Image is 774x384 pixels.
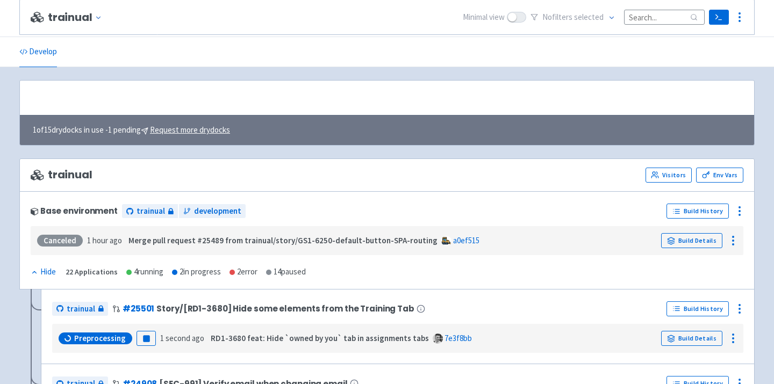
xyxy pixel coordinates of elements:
span: development [194,205,241,218]
a: Terminal [709,10,729,25]
a: #25501 [123,303,154,314]
span: No filter s [542,11,604,24]
span: trainual [137,205,165,218]
a: development [179,204,246,219]
a: Visitors [646,168,692,183]
span: selected [574,12,604,22]
span: Minimal view [463,11,505,24]
div: 4 running [126,266,163,278]
u: Request more drydocks [150,125,230,135]
input: Search... [624,10,705,24]
span: Story/[RD1-3680] Hide some elements from the Training Tab [156,304,414,313]
span: trainual [67,303,95,315]
div: 2 error [230,266,257,278]
time: 1 second ago [160,333,204,343]
a: trainual [52,302,108,316]
div: Base environment [31,206,118,215]
a: trainual [122,204,178,219]
a: Env Vars [696,168,743,183]
strong: RD1-3680 feat: Hide `owned by you` tab in assignments tabs [211,333,429,343]
strong: Merge pull request #25489 from trainual/story/GS1-6250-default-button-SPA-routing [128,235,438,245]
span: trainual [31,169,92,181]
div: 14 paused [266,266,306,278]
button: Pause [137,331,156,346]
time: 1 hour ago [87,235,122,245]
div: 22 Applications [66,266,118,278]
a: Build Details [661,233,722,248]
a: Build History [666,301,729,316]
a: a0ef515 [453,235,479,245]
a: Build History [666,204,729,219]
a: 7e3f8bb [445,333,472,343]
div: Hide [31,266,56,278]
div: 2 in progress [172,266,221,278]
button: Hide [31,266,57,278]
button: trainual [48,11,106,24]
span: Preprocessing [74,333,126,344]
div: Canceled [37,235,83,247]
a: Build Details [661,331,722,346]
span: 1 of 15 drydocks in use - 1 pending [33,124,230,136]
a: Develop [19,37,57,67]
